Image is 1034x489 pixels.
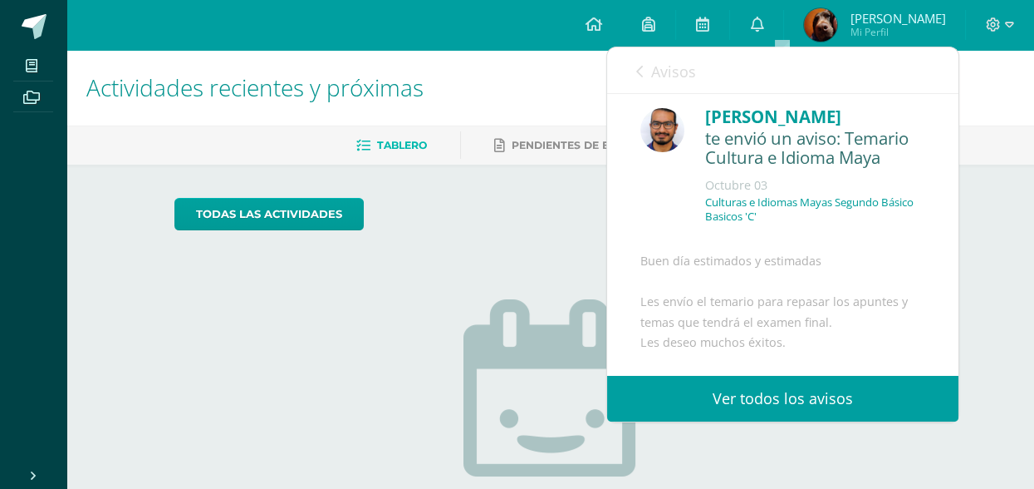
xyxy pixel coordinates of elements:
a: Tablero [356,132,427,159]
div: te envió un aviso: Temario Cultura e Idioma Maya [705,129,925,168]
img: ef34ee16907c8215cd1846037ce38107.png [640,108,684,152]
p: Culturas e Idiomas Mayas Segundo Básico Basicos 'C' [705,195,925,224]
a: Pendientes de entrega [494,132,654,159]
span: Pendientes de entrega [512,139,654,151]
span: Avisos [651,62,696,81]
a: todas las Actividades [174,198,364,230]
span: [PERSON_NAME] [850,10,945,27]
img: cfb03ecccc0155878a67c8bac78d8a99.png [804,8,837,42]
span: Mi Perfil [850,25,945,39]
div: [PERSON_NAME] [705,104,925,130]
span: Tablero [377,139,427,151]
a: Ver todos los avisos [607,376,958,422]
span: Actividades recientes y próximas [86,72,424,103]
div: Octubre 03 [705,177,925,194]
